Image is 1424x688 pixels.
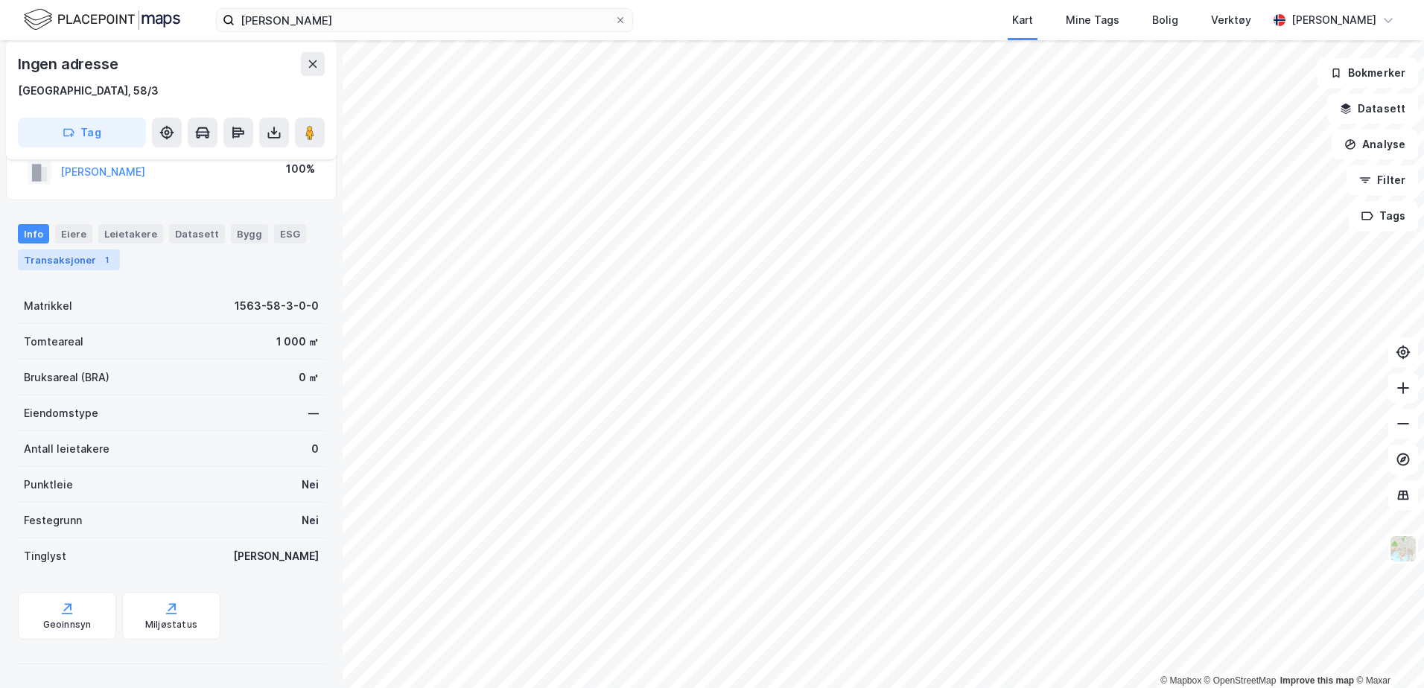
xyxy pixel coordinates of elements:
[24,512,82,529] div: Festegrunn
[1347,165,1418,195] button: Filter
[235,9,614,31] input: Søk på adresse, matrikkel, gårdeiere, leietakere eller personer
[302,512,319,529] div: Nei
[1211,11,1251,29] div: Verktøy
[24,547,66,565] div: Tinglyst
[24,476,73,494] div: Punktleie
[24,440,109,458] div: Antall leietakere
[299,369,319,386] div: 0 ㎡
[18,224,49,243] div: Info
[18,82,159,100] div: [GEOGRAPHIC_DATA], 58/3
[1066,11,1119,29] div: Mine Tags
[1160,675,1201,686] a: Mapbox
[1389,535,1417,563] img: Z
[55,224,92,243] div: Eiere
[145,619,197,631] div: Miljøstatus
[24,404,98,422] div: Eiendomstype
[231,224,268,243] div: Bygg
[1350,617,1424,688] iframe: Chat Widget
[1280,675,1354,686] a: Improve this map
[169,224,225,243] div: Datasett
[43,619,92,631] div: Geoinnsyn
[98,224,163,243] div: Leietakere
[276,333,319,351] div: 1 000 ㎡
[1152,11,1178,29] div: Bolig
[1317,58,1418,88] button: Bokmerker
[1204,675,1277,686] a: OpenStreetMap
[308,404,319,422] div: —
[1332,130,1418,159] button: Analyse
[235,297,319,315] div: 1563-58-3-0-0
[24,7,180,33] img: logo.f888ab2527a4732fd821a326f86c7f29.svg
[233,547,319,565] div: [PERSON_NAME]
[311,440,319,458] div: 0
[1327,94,1418,124] button: Datasett
[24,297,72,315] div: Matrikkel
[1012,11,1033,29] div: Kart
[286,160,315,178] div: 100%
[18,249,120,270] div: Transaksjoner
[302,476,319,494] div: Nei
[274,224,306,243] div: ESG
[99,252,114,267] div: 1
[24,369,109,386] div: Bruksareal (BRA)
[24,333,83,351] div: Tomteareal
[1349,201,1418,231] button: Tags
[18,52,121,76] div: Ingen adresse
[18,118,146,147] button: Tag
[1291,11,1376,29] div: [PERSON_NAME]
